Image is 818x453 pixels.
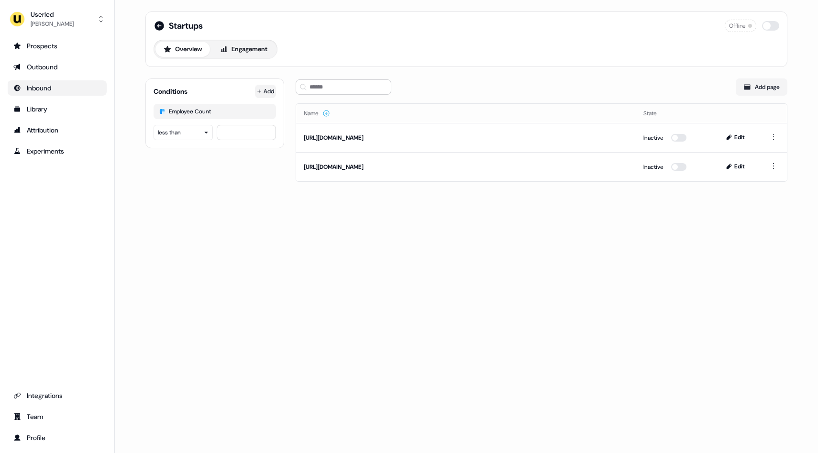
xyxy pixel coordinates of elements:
div: Conditions [154,87,188,96]
div: [URL][DOMAIN_NAME] [304,133,628,143]
div: Employee Count [169,108,211,115]
div: State [643,109,705,118]
a: Edit [720,164,752,172]
div: Experiments [13,146,101,156]
a: Go to templates [8,101,107,117]
button: Userled[PERSON_NAME] [8,8,107,31]
button: Engagement [212,42,276,57]
button: Overview [155,42,210,57]
button: less than [154,125,213,140]
button: Name [304,105,330,122]
div: Profile [13,433,101,442]
div: Attribution [13,125,101,135]
a: Go to profile [8,430,107,445]
button: Edit [720,161,752,172]
div: Inactive [643,162,663,172]
div: Prospects [13,41,101,51]
div: Userled [31,10,74,19]
span: Startups [169,20,203,32]
div: [PERSON_NAME] [31,19,74,29]
a: Go to attribution [8,122,107,138]
button: Add page [736,78,787,96]
button: Edit [720,132,752,143]
div: Offline [725,20,756,32]
div: Team [13,412,101,421]
a: Go to experiments [8,144,107,159]
a: Go to Inbound [8,80,107,96]
div: Inbound [13,83,101,93]
div: Library [13,104,101,114]
div: Outbound [13,62,101,72]
button: Add [255,85,276,98]
div: Inactive [643,133,663,143]
div: [URL][DOMAIN_NAME] [304,162,628,172]
a: Go to prospects [8,38,107,54]
a: Go to outbound experience [8,59,107,75]
a: Edit [720,135,752,143]
a: Go to team [8,409,107,424]
a: Go to integrations [8,388,107,403]
div: Integrations [13,391,101,400]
